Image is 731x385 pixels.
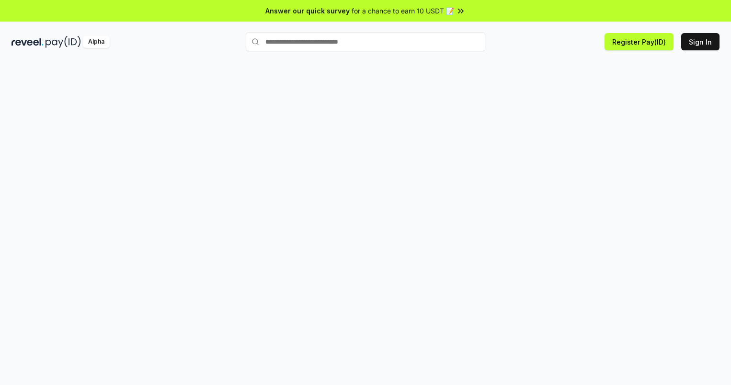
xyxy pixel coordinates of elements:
[681,33,720,50] button: Sign In
[352,6,454,16] span: for a chance to earn 10 USDT 📝
[11,36,44,48] img: reveel_dark
[83,36,110,48] div: Alpha
[265,6,350,16] span: Answer our quick survey
[605,33,674,50] button: Register Pay(ID)
[46,36,81,48] img: pay_id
